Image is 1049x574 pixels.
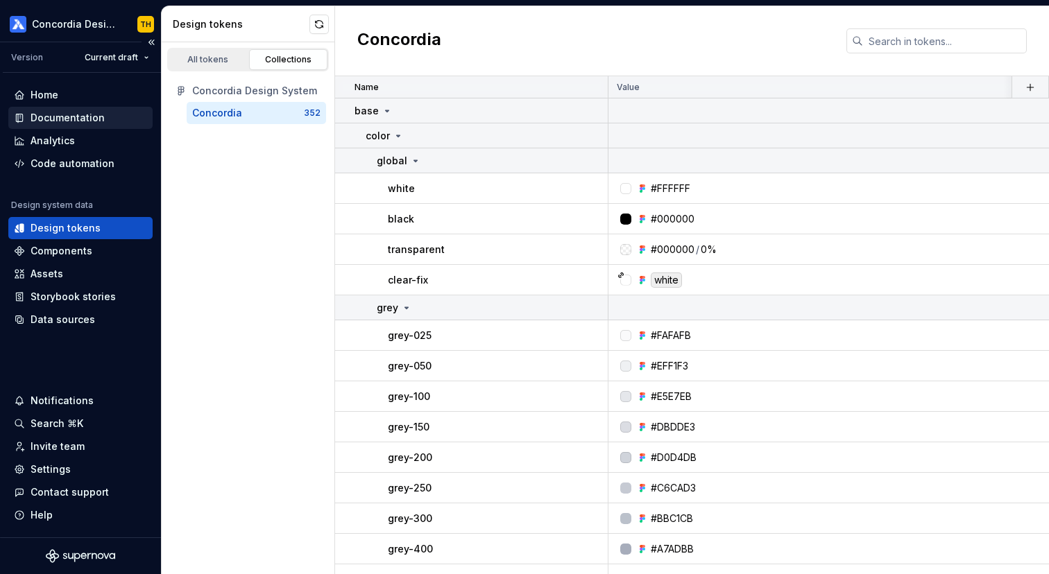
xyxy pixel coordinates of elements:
p: black [388,212,414,226]
p: grey-250 [388,481,432,495]
p: white [388,182,415,195]
p: grey [377,301,398,315]
div: Data sources [31,313,95,327]
button: Collapse sidebar [142,33,161,52]
p: grey-050 [388,359,432,373]
div: Code automation [31,157,114,171]
div: / [696,243,699,256]
p: Name [355,82,379,93]
div: All tokens [173,54,243,65]
div: Design tokens [173,17,309,31]
p: base [355,104,379,118]
a: Storybook stories [8,286,153,308]
svg: Supernova Logo [46,549,115,563]
div: white [651,272,682,288]
p: grey-200 [388,451,432,464]
div: TH [140,19,151,30]
p: color [366,129,390,143]
a: Design tokens [8,217,153,239]
button: Help [8,504,153,526]
a: Home [8,84,153,106]
div: #EFF1F3 [651,359,688,373]
button: Concordia352 [187,102,326,124]
button: Contact support [8,481,153,503]
p: grey-300 [388,512,432,525]
div: Search ⌘K [31,417,83,430]
p: Value [617,82,640,93]
a: Documentation [8,107,153,129]
div: Settings [31,462,71,476]
div: #D0D4DB [651,451,697,464]
button: Search ⌘K [8,412,153,435]
div: Collections [254,54,323,65]
p: transparent [388,243,445,256]
div: Assets [31,267,63,281]
div: Analytics [31,134,75,148]
input: Search in tokens... [863,28,1027,53]
div: Design system data [11,200,93,211]
button: Current draft [78,48,155,67]
a: Invite team [8,435,153,458]
div: #A7ADBB [651,542,694,556]
div: Version [11,52,43,63]
button: Concordia Design SystemTH [3,9,158,39]
a: Analytics [8,130,153,152]
div: #000000 [651,243,694,256]
div: Design tokens [31,221,101,235]
p: grey-150 [388,420,429,434]
div: Home [31,88,58,102]
p: global [377,154,407,168]
div: Storybook stories [31,290,116,304]
a: Code automation [8,153,153,175]
div: Documentation [31,111,105,125]
img: 710ec17d-181e-451d-af14-9a91d01c304b.png [10,16,26,33]
div: Concordia Design System [192,84,321,98]
p: grey-400 [388,542,433,556]
div: Concordia Design System [32,17,121,31]
p: grey-100 [388,390,430,403]
div: #FFFFFF [651,182,690,195]
a: Assets [8,263,153,285]
div: #E5E7EB [651,390,692,403]
div: 352 [304,107,321,119]
div: #FAFAFB [651,329,691,342]
span: Current draft [85,52,138,63]
a: Settings [8,458,153,480]
a: Data sources [8,308,153,331]
div: #C6CAD3 [651,481,696,495]
p: clear-fix [388,273,428,287]
button: Notifications [8,390,153,412]
div: Components [31,244,92,258]
div: Invite team [31,440,85,453]
div: Notifications [31,394,94,408]
a: Components [8,240,153,262]
p: grey-025 [388,329,432,342]
div: #BBC1CB [651,512,693,525]
div: Contact support [31,485,109,499]
div: Concordia [192,106,242,120]
div: #DBDDE3 [651,420,695,434]
div: #000000 [651,212,694,226]
h2: Concordia [357,28,441,53]
div: Help [31,508,53,522]
div: 0% [701,243,717,256]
